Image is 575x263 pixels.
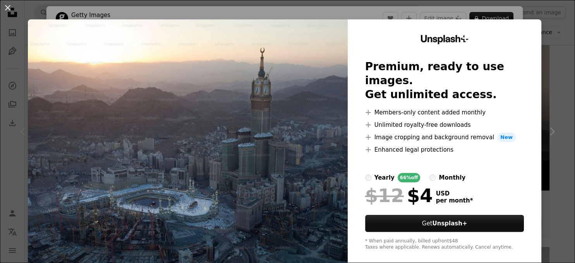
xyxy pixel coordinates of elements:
[365,175,371,181] input: yearly66%off
[365,60,524,102] h2: Premium, ready to use images. Get unlimited access.
[436,190,473,197] span: USD
[439,173,465,182] div: monthly
[365,238,524,251] div: * When paid annually, billed upfront $48 Taxes where applicable. Renews automatically. Cancel any...
[374,173,395,182] div: yearly
[365,185,404,206] span: $12
[365,185,433,206] div: $4
[436,197,473,204] span: per month *
[365,120,524,130] li: Unlimited royalty-free downloads
[365,108,524,117] li: Members-only content added monthly
[432,220,467,227] strong: Unsplash+
[365,145,524,154] li: Enhanced legal protections
[429,175,436,181] input: monthly
[497,133,516,142] span: New
[398,173,421,182] div: 66% off
[365,215,524,232] button: GetUnsplash+
[365,133,524,142] li: Image cropping and background removal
